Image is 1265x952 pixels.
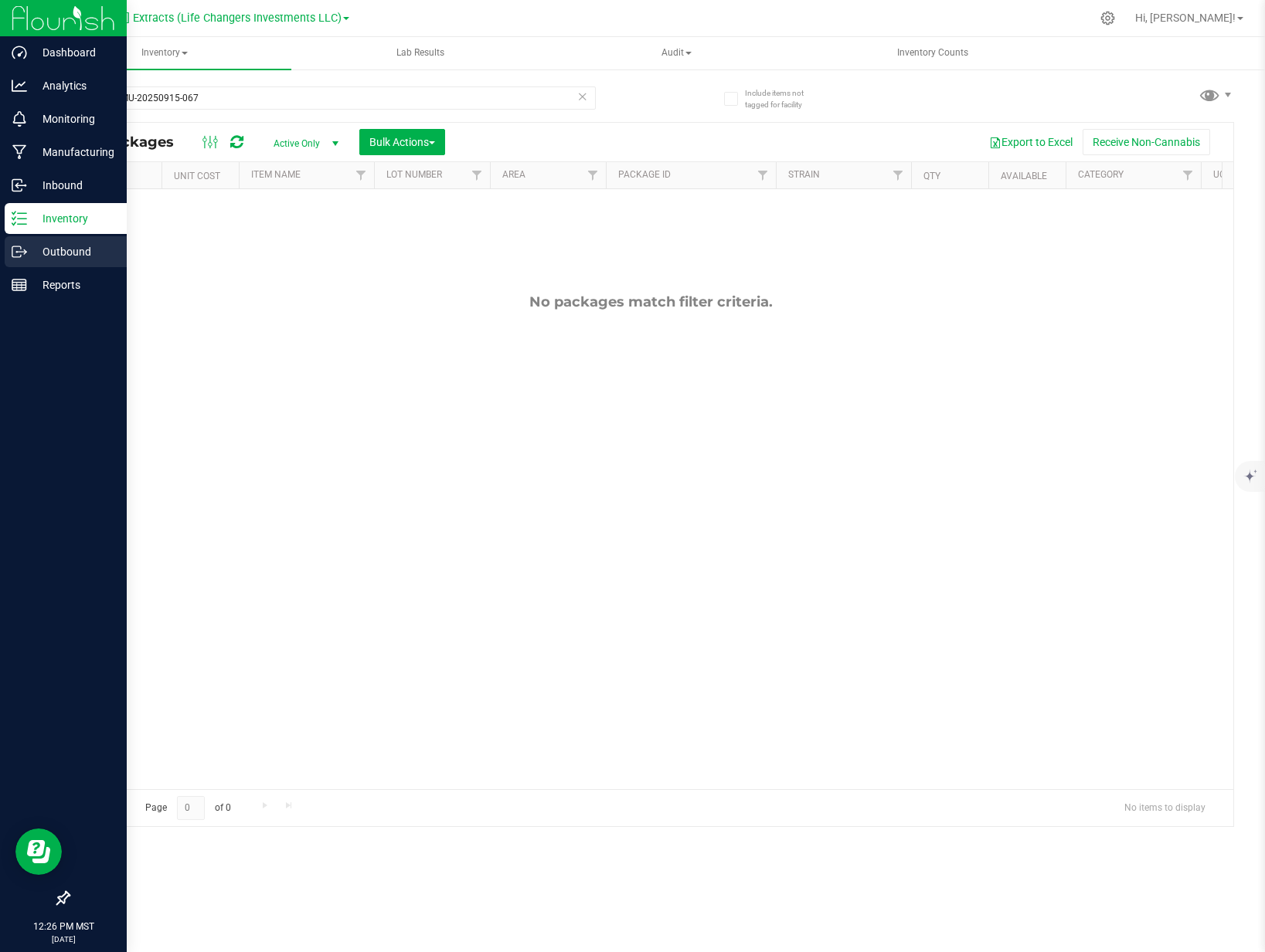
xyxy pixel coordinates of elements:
a: Available [1001,171,1047,181]
p: Outbound [27,242,120,261]
p: Analytics [27,76,120,95]
a: Package ID [618,169,671,180]
button: Receive Non-Cannabis [1083,129,1210,155]
p: Monitoring [27,110,120,128]
a: Inventory [37,37,291,69]
p: Inbound [27,176,120,195]
div: No packages match filter criteria. [69,293,1233,310]
inline-svg: Monitoring [12,111,27,127]
a: Filter [750,162,776,188]
span: Clear [577,86,588,107]
a: Filter [580,162,606,188]
p: 12:26 PM MST [7,920,120,933]
a: Filter [886,162,911,188]
span: Lab Results [376,46,465,59]
p: Inventory [27,209,120,228]
span: Bulk Actions [369,136,435,148]
p: Reports [27,276,120,294]
p: Manufacturing [27,143,120,161]
span: Page of 0 [132,796,243,820]
span: All Packages [80,134,189,151]
a: Category [1078,169,1124,180]
a: Strain [788,169,820,180]
a: Lot Number [386,169,442,180]
a: Filter [464,162,490,188]
span: Include items not tagged for facility [745,87,822,110]
div: Manage settings [1098,11,1117,25]
a: UOM [1213,169,1233,180]
a: Area [502,169,525,180]
span: Audit [550,38,803,69]
iframe: Resource center [15,828,62,875]
a: Audit [549,37,804,69]
inline-svg: Analytics [12,78,27,93]
button: Export to Excel [979,129,1083,155]
inline-svg: Inbound [12,178,27,193]
inline-svg: Inventory [12,211,27,226]
a: Qty [923,171,940,181]
input: Search Package ID, Item Name, SKU, Lot or Part Number... [68,86,596,110]
a: Unit Cost [174,171,220,181]
inline-svg: Manufacturing [12,144,27,160]
inline-svg: Reports [12,277,27,293]
p: [DATE] [7,933,120,945]
span: Inventory Counts [876,46,989,59]
a: Lab Results [293,37,547,69]
a: Filter [349,162,374,188]
span: Hi, [PERSON_NAME]! [1135,12,1236,24]
a: Item Name [251,169,301,180]
a: Inventory Counts [805,37,1059,69]
inline-svg: Dashboard [12,45,27,60]
button: Bulk Actions [359,129,445,155]
a: Filter [1175,162,1201,188]
inline-svg: Outbound [12,244,27,259]
span: No items to display [1112,796,1218,819]
p: Dashboard [27,43,120,62]
span: [PERSON_NAME] Extracts (Life Changers Investments LLC) [45,12,342,25]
